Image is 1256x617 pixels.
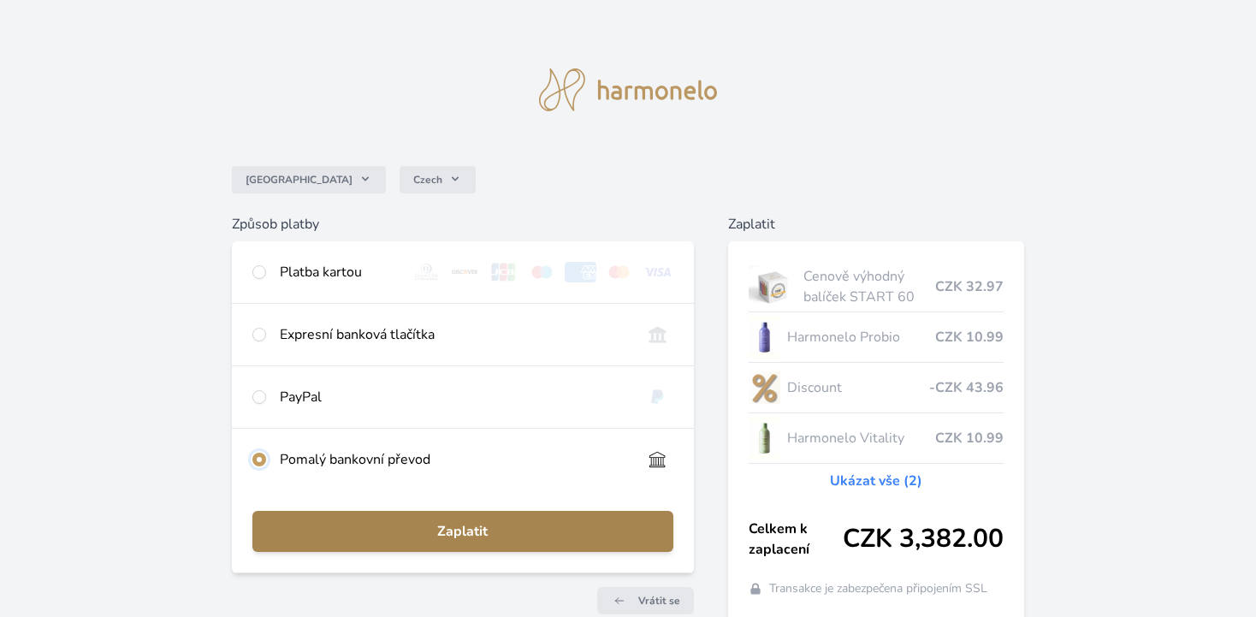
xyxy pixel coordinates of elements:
button: Czech [400,166,476,193]
h6: Způsob platby [232,214,693,234]
span: Transakce je zabezpečena připojením SSL [769,580,987,597]
div: PayPal [280,387,627,407]
img: paypal.svg [642,387,673,407]
button: Zaplatit [252,511,672,552]
div: Platba kartou [280,262,397,282]
span: Czech [413,173,442,187]
div: Pomalý bankovní převod [280,449,627,470]
img: onlineBanking_CZ.svg [642,324,673,345]
span: Harmonelo Probio [787,327,934,347]
span: Harmonelo Vitality [787,428,934,448]
img: mc.svg [603,262,635,282]
img: discount-lo.png [749,366,781,409]
img: diners.svg [411,262,442,282]
img: logo.svg [539,68,717,111]
span: [GEOGRAPHIC_DATA] [246,173,353,187]
span: Cenově výhodný balíček START 60 [803,266,934,307]
span: Vrátit se [638,594,680,608]
button: [GEOGRAPHIC_DATA] [232,166,386,193]
span: CZK 10.99 [935,327,1004,347]
span: Celkem k zaplacení [749,519,843,560]
img: discover.svg [449,262,481,282]
span: Zaplatit [266,521,659,542]
div: Expresní banková tlačítka [280,324,627,345]
img: jcb.svg [488,262,519,282]
span: CZK 10.99 [935,428,1004,448]
img: start.jpg [749,265,797,308]
span: CZK 32.97 [935,276,1004,297]
img: visa.svg [642,262,673,282]
img: CLEAN_PROBIO_se_stinem_x-lo.jpg [749,316,781,359]
img: amex.svg [565,262,596,282]
a: Ukázat vše (2) [830,471,922,491]
h6: Zaplatit [728,214,1024,234]
img: CLEAN_VITALITY_se_stinem_x-lo.jpg [749,417,781,460]
span: CZK 3,382.00 [843,524,1004,555]
img: maestro.svg [526,262,558,282]
img: bankTransfer_IBAN.svg [642,449,673,470]
span: -CZK 43.96 [929,377,1004,398]
a: Vrátit se [597,587,694,614]
span: Discount [787,377,928,398]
